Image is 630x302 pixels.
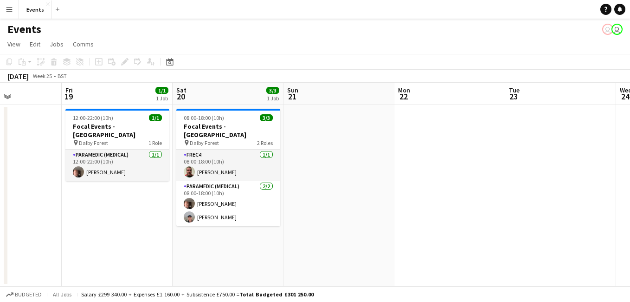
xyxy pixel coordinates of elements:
a: Edit [26,38,44,50]
span: Comms [73,40,94,48]
button: Events [19,0,52,19]
div: Salary £299 340.00 + Expenses £1 160.00 + Subsistence £750.00 = [81,291,314,298]
app-user-avatar: Paul Wilmore [602,24,613,35]
span: 19 [64,91,73,102]
div: 1 Job [267,95,279,102]
span: Week 25 [31,72,54,79]
app-card-role: Paramedic (Medical)1/112:00-22:00 (10h)[PERSON_NAME] [65,150,169,181]
a: View [4,38,24,50]
span: Jobs [50,40,64,48]
span: 3/3 [266,87,279,94]
span: View [7,40,20,48]
span: 2 Roles [257,139,273,146]
h3: Focal Events - [GEOGRAPHIC_DATA] [65,122,169,139]
app-card-role: FREC41/108:00-18:00 (10h)[PERSON_NAME] [176,150,280,181]
span: Sun [287,86,298,94]
span: Budgeted [15,291,42,298]
span: Fri [65,86,73,94]
span: Sat [176,86,186,94]
span: 1/1 [155,87,168,94]
span: Edit [30,40,40,48]
a: Jobs [46,38,67,50]
span: 23 [508,91,520,102]
span: Dalby Forest [190,139,219,146]
div: BST [58,72,67,79]
span: All jobs [51,291,73,298]
span: 12:00-22:00 (10h) [73,114,113,121]
app-card-role: Paramedic (Medical)2/208:00-18:00 (10h)[PERSON_NAME][PERSON_NAME] [176,181,280,226]
div: [DATE] [7,72,29,81]
span: 08:00-18:00 (10h) [184,114,224,121]
h1: Events [7,22,41,36]
a: Comms [69,38,97,50]
span: 20 [175,91,186,102]
span: 1/1 [149,114,162,121]
div: 1 Job [156,95,168,102]
span: 21 [286,91,298,102]
span: Mon [398,86,410,94]
app-job-card: 08:00-18:00 (10h)3/3Focal Events - [GEOGRAPHIC_DATA] Dalby Forest2 RolesFREC41/108:00-18:00 (10h)... [176,109,280,226]
span: 1 Role [148,139,162,146]
span: Tue [509,86,520,94]
button: Budgeted [5,289,43,300]
span: Total Budgeted £301 250.00 [239,291,314,298]
span: 22 [397,91,410,102]
h3: Focal Events - [GEOGRAPHIC_DATA] [176,122,280,139]
app-user-avatar: Paul Wilmore [611,24,623,35]
span: Dalby Forest [79,139,108,146]
app-job-card: 12:00-22:00 (10h)1/1Focal Events - [GEOGRAPHIC_DATA] Dalby Forest1 RoleParamedic (Medical)1/112:0... [65,109,169,181]
span: 3/3 [260,114,273,121]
